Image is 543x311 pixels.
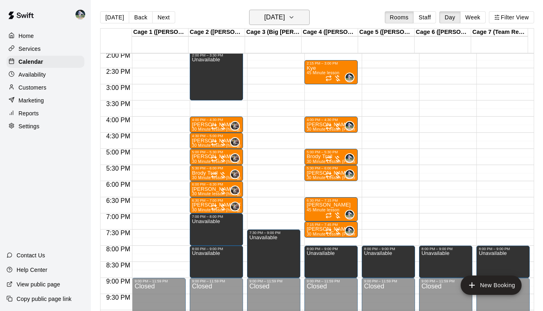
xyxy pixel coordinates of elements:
[6,43,84,55] a: Services
[304,197,358,221] div: 6:30 PM – 7:15 PM: Aj Jackson
[231,202,239,211] img: Cody Hawn
[346,227,354,235] img: Chad Bell
[325,123,332,130] span: Recurring event
[358,29,415,36] div: Cage 5 ([PERSON_NAME])
[362,246,415,278] div: 8:00 PM – 9:00 PM: Unavailable
[249,10,310,25] button: [DATE]
[192,279,241,283] div: 9:00 PM – 11:59 PM
[6,120,84,132] div: Settings
[104,52,132,59] span: 2:00 PM
[231,186,239,194] img: Cody Hawn
[104,100,132,107] span: 3:30 PM
[6,30,84,42] a: Home
[19,32,34,40] p: Home
[476,246,530,278] div: 8:00 PM – 9:00 PM: Unavailable
[471,29,528,36] div: Cage 7 (Team Rental)
[346,73,354,81] img: Chad Bell
[307,118,355,122] div: 4:00 PM – 4:30 PM
[17,280,60,288] p: View public page
[307,208,340,212] span: 45 Minute lesson
[104,213,132,220] span: 7:00 PM
[104,68,132,75] span: 2:30 PM
[345,210,354,219] div: Chad Bell
[19,83,46,92] p: Customers
[348,73,354,82] span: Chad Bell
[104,230,132,236] span: 7:30 PM
[421,247,470,251] div: 8:00 PM – 9:00 PM
[17,251,45,259] p: Contact Us
[6,69,84,81] a: Availability
[192,134,241,138] div: 4:30 PM – 5:00 PM
[364,247,413,251] div: 8:00 PM – 9:00 PM
[348,210,354,219] span: Chad Bell
[307,166,355,170] div: 5:30 PM – 6:00 PM
[192,166,241,170] div: 5:30 PM – 6:00 PM
[17,266,47,274] p: Help Center
[348,153,354,163] span: Chad Bell
[192,127,241,131] span: 30 Minute lesson (hitting)
[325,212,332,219] span: Recurring event
[104,149,132,156] span: 5:00 PM
[233,153,240,163] span: Cody Hawn
[74,6,91,23] div: Chad Bell
[307,150,355,154] div: 5:00 PM – 5:30 PM
[307,198,355,202] div: 6:30 PM – 7:15 PM
[233,202,240,211] span: Cody Hawn
[211,204,217,211] span: Recurring event
[17,295,71,303] p: Copy public page link
[192,208,241,212] span: 30 Minute lesson (hitting)
[19,71,46,79] p: Availability
[233,186,240,195] span: Cody Hawn
[19,109,39,117] p: Reports
[307,223,355,227] div: 7:15 PM – 7:45 PM
[302,29,358,36] div: Cage 4 ([PERSON_NAME])
[6,81,84,94] a: Customers
[325,172,332,178] span: Recurring event
[19,96,44,104] p: Marketing
[19,122,40,130] p: Settings
[192,175,241,180] span: 30 Minute lesson (hitting)
[19,58,43,66] p: Calendar
[6,56,84,68] a: Calendar
[192,192,241,196] span: 30 Minute lesson (hitting)
[304,117,358,133] div: 4:00 PM – 4:30 PM: Adrian Lemus
[304,246,358,278] div: 8:00 PM – 9:00 PM: Unavailable
[189,29,245,36] div: Cage 2 ([PERSON_NAME])
[348,226,354,236] span: Chad Bell
[75,10,85,19] img: Chad Bell
[231,122,239,130] img: Cody Hawn
[489,11,534,23] button: Filter View
[230,137,240,147] div: Cody Hawn
[419,246,472,278] div: 8:00 PM – 9:00 PM: Unavailable
[231,138,239,146] img: Cody Hawn
[307,61,355,65] div: 2:15 PM – 3:00 PM
[348,169,354,179] span: Chad Bell
[233,169,240,179] span: Cody Hawn
[211,123,217,130] span: Recurring event
[104,133,132,140] span: 4:30 PM
[421,279,470,283] div: 9:00 PM – 11:59 PM
[385,11,414,23] button: Rooms
[6,94,84,106] a: Marketing
[192,247,241,251] div: 8:00 PM – 9:00 PM
[190,213,243,246] div: 7:00 PM – 8:00 PM: Unavailable
[104,165,132,172] span: 5:30 PM
[345,169,354,179] div: Chad Bell
[104,262,132,269] span: 8:30 PM
[6,107,84,119] div: Reports
[192,150,241,154] div: 5:00 PM – 5:30 PM
[345,226,354,236] div: Chad Bell
[479,247,527,251] div: 8:00 PM – 9:00 PM
[348,121,354,131] span: Chad Bell
[134,279,183,283] div: 9:00 PM – 11:59 PM
[104,117,132,123] span: 4:00 PM
[307,71,340,75] span: 45 Minute lesson
[304,221,358,238] div: 7:15 PM – 7:45 PM: Brayden Worsham
[100,11,129,23] button: [DATE]
[325,228,332,235] span: Recurring event
[104,181,132,188] span: 6:00 PM
[192,182,241,186] div: 6:00 PM – 6:30 PM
